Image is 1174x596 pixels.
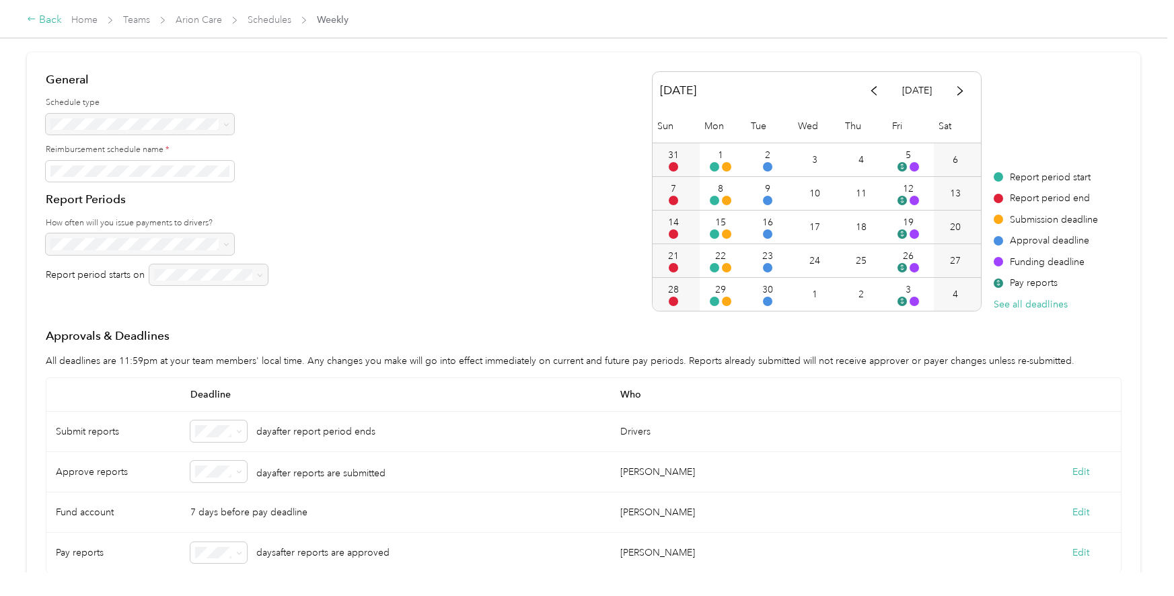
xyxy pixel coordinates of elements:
label: Schedule type [46,97,268,109]
div: 31 [668,148,679,162]
div: 5 [906,148,911,162]
div: 24 [809,254,820,268]
div: Approve reports [46,452,181,492]
h4: General [46,71,268,88]
span: Who [611,378,1041,412]
span: Report period starts on [46,268,145,282]
p: day after reports are submitted [256,463,386,480]
div: Mon [700,110,747,143]
div: Submission deadline [994,213,1099,227]
div: 28 [668,283,679,297]
div: 1 [718,148,723,162]
div: Drivers [611,412,1122,452]
div: Report period start [994,170,1099,184]
span: $ [897,229,907,239]
div: 14 [668,215,679,229]
span: Deadline [181,378,611,412]
div: 7 days before pay deadline [181,492,611,533]
label: How often will you issue payments to drivers? [46,217,268,229]
div: [PERSON_NAME] [620,546,695,560]
div: Fri [887,110,934,143]
div: Fund account [46,492,181,533]
div: 26 [903,249,914,263]
div: 16 [762,215,773,229]
div: Report period end [994,191,1099,205]
h4: Report Periods [46,191,268,208]
div: 9 [765,182,770,196]
div: 12 [903,182,914,196]
div: 11 [856,186,867,200]
p: day after report period ends [256,424,375,439]
span: $ [897,162,907,172]
div: 30 [762,283,773,297]
span: $ [994,278,1003,288]
iframe: Everlance-gr Chat Button Frame [1099,521,1174,596]
button: Edit [1072,465,1089,479]
div: 6 [953,153,958,167]
div: Wed [793,110,840,143]
div: Funding deadline [994,255,1099,269]
label: Reimbursement schedule name [46,144,268,156]
div: 3 [812,153,817,167]
div: 2 [858,287,864,301]
button: [DATE] [893,79,941,102]
div: 4 [858,153,864,167]
div: 18 [856,220,867,234]
div: 2 [765,148,770,162]
div: 21 [668,249,679,263]
div: 1 [812,287,817,301]
div: 8 [718,182,723,196]
div: Pay reports [46,533,181,573]
div: Tue [746,110,793,143]
p: days after reports are approved [256,546,390,560]
div: 10 [809,186,820,200]
a: Teams [123,14,150,26]
span: $ [897,297,907,306]
div: Approval deadline [994,233,1099,248]
div: [PERSON_NAME] [620,465,695,479]
span: $ [897,196,907,205]
div: 13 [950,186,961,200]
div: 20 [950,220,961,234]
div: 25 [856,254,867,268]
div: [PERSON_NAME] [620,505,695,519]
a: Schedules [248,14,291,26]
div: 15 [715,215,726,229]
div: Back [27,12,62,28]
span: $ [897,263,907,272]
a: Arion Care [176,14,222,26]
button: See all deadlines [994,297,1068,311]
a: Home [71,14,98,26]
div: 29 [715,283,726,297]
div: 17 [809,220,820,234]
span: Weekly [317,13,348,27]
div: Sun [653,110,700,143]
div: 4 [953,287,958,301]
div: Thu [840,110,887,143]
div: Sat [934,110,981,143]
p: All deadlines are 11:59pm at your team members' local time. Any changes you make will go into eff... [46,354,1122,368]
span: [DATE] [660,79,696,102]
div: 7 [671,182,676,196]
div: Submit reports [46,412,181,452]
div: Pay reports [994,276,1099,290]
div: 3 [906,283,911,297]
h4: Approvals & Deadlines [46,328,1122,344]
button: Edit [1072,505,1089,519]
div: 23 [762,249,773,263]
button: Edit [1072,546,1089,560]
div: 19 [903,215,914,229]
div: 27 [950,254,961,268]
div: 22 [715,249,726,263]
